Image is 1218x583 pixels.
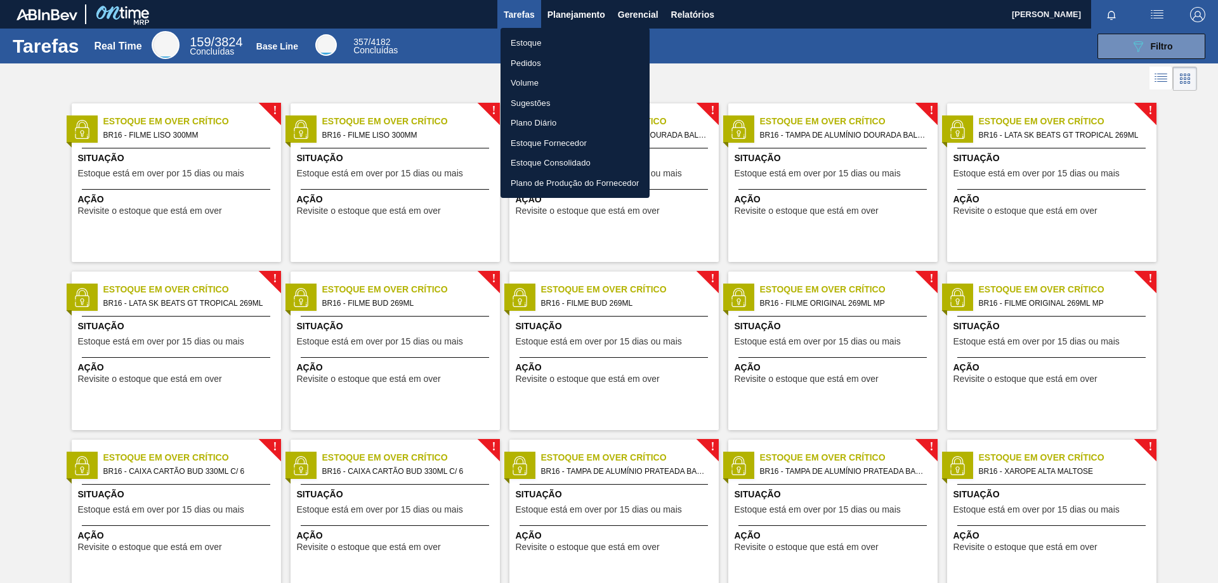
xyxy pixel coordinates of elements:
a: Plano de Produção do Fornecedor [501,173,650,193]
a: Estoque Consolidado [501,153,650,173]
a: Volume [501,73,650,93]
a: Sugestões [501,93,650,114]
a: Plano Diário [501,113,650,133]
a: Estoque [501,33,650,53]
a: Pedidos [501,53,650,74]
a: Estoque Fornecedor [501,133,650,154]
